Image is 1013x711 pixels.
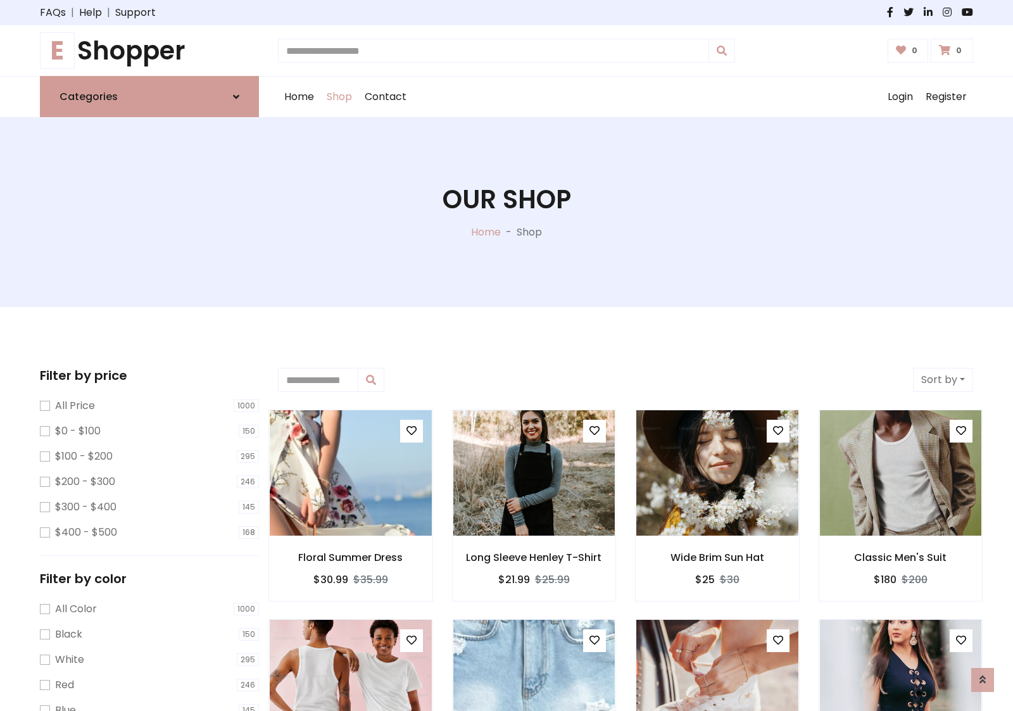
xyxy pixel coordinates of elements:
a: Register [919,77,973,117]
h5: Filter by price [40,368,259,383]
label: All Color [55,601,97,617]
a: Home [471,225,501,239]
span: 1000 [234,603,259,615]
span: 150 [239,628,259,641]
a: Categories [40,76,259,117]
span: 246 [237,475,259,488]
span: 1000 [234,400,259,412]
h6: Classic Men's Suit [819,551,983,563]
a: 0 [888,39,929,63]
span: 150 [239,425,259,437]
h1: Shopper [40,35,259,66]
a: 0 [931,39,973,63]
h6: Categories [60,91,118,103]
h6: $21.99 [498,574,530,586]
a: Help [79,5,102,20]
span: | [66,5,79,20]
a: Shop [320,77,358,117]
a: FAQs [40,5,66,20]
label: Red [55,677,74,693]
p: Shop [517,225,542,240]
span: 168 [239,526,259,539]
button: Sort by [913,368,973,392]
span: 295 [237,450,259,463]
a: EShopper [40,35,259,66]
p: - [501,225,517,240]
del: $35.99 [353,572,388,587]
span: E [40,32,75,69]
span: 295 [237,653,259,666]
h5: Filter by color [40,571,259,586]
h6: $25 [695,574,715,586]
span: 145 [239,501,259,513]
label: Black [55,627,82,642]
del: $200 [902,572,928,587]
label: $300 - $400 [55,500,116,515]
span: 0 [953,45,965,56]
h6: Floral Summer Dress [269,551,432,563]
label: $200 - $300 [55,474,115,489]
label: $0 - $100 [55,424,101,439]
label: White [55,652,84,667]
a: Login [881,77,919,117]
label: $100 - $200 [55,449,113,464]
label: All Price [55,398,95,413]
span: | [102,5,115,20]
h6: $180 [874,574,897,586]
h6: Long Sleeve Henley T-Shirt [453,551,616,563]
a: Home [278,77,320,117]
a: Contact [358,77,413,117]
del: $25.99 [535,572,570,587]
h6: $30.99 [313,574,348,586]
h1: Our Shop [443,184,571,215]
del: $30 [720,572,739,587]
a: Support [115,5,156,20]
h6: Wide Brim Sun Hat [636,551,799,563]
label: $400 - $500 [55,525,117,540]
span: 246 [237,679,259,691]
span: 0 [909,45,921,56]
